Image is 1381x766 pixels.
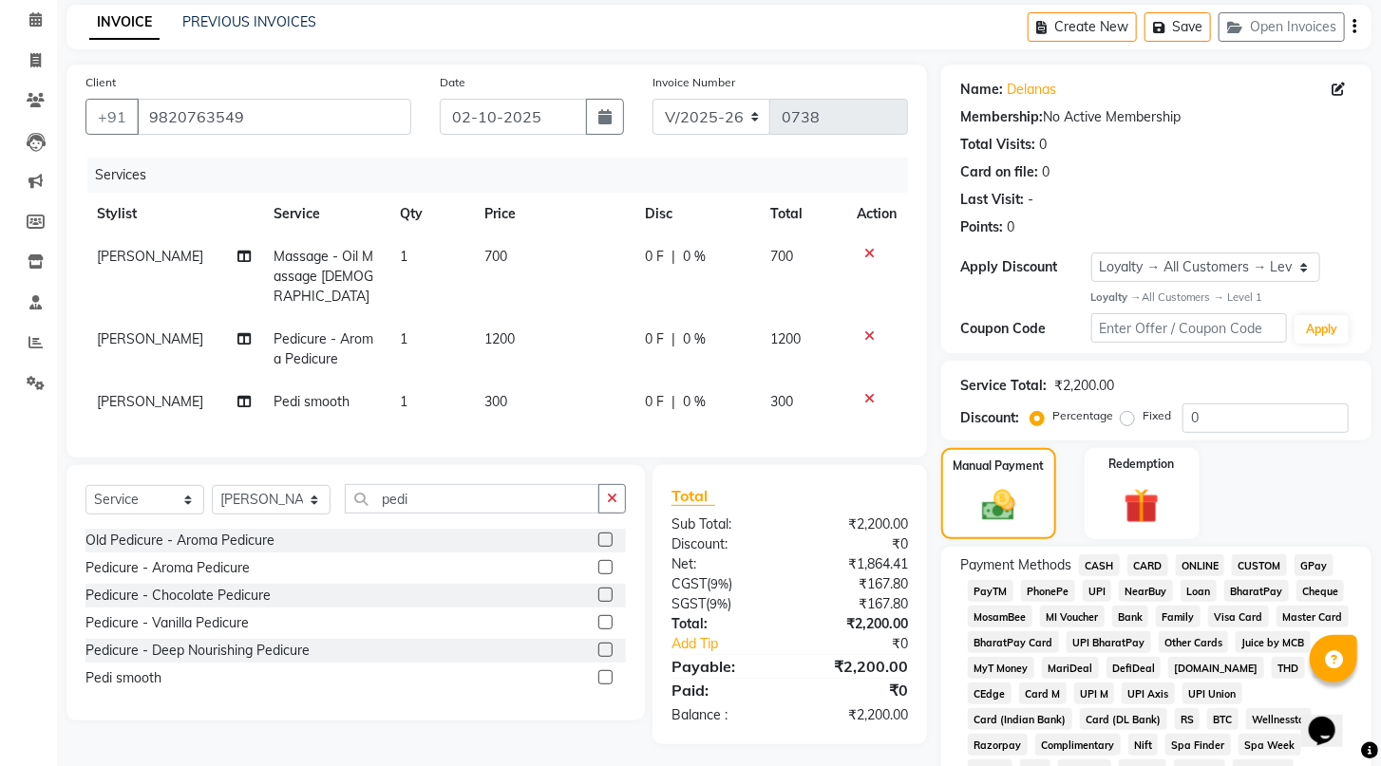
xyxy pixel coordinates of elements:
span: Other Cards [1159,631,1229,653]
div: ( ) [657,574,790,594]
span: UPI [1083,580,1112,602]
span: Card (DL Bank) [1080,708,1167,730]
span: CEdge [968,682,1012,704]
th: Price [473,193,634,235]
span: MI Voucher [1040,606,1105,627]
div: ₹2,200.00 [789,514,922,534]
span: 9% [709,596,728,611]
div: ₹167.80 [789,574,922,594]
span: 0 F [646,392,665,412]
span: Wellnessta [1246,708,1312,730]
span: Nift [1128,734,1159,756]
div: Points: [960,217,1003,237]
input: Search or Scan [345,484,599,514]
button: Apply [1295,315,1349,344]
span: SGST [672,595,706,612]
span: [PERSON_NAME] [97,330,203,347]
label: Redemption [1109,456,1175,473]
span: Bank [1112,606,1149,627]
span: ONLINE [1176,554,1225,576]
div: Coupon Code [960,319,1091,339]
div: Service Total: [960,376,1047,396]
th: Qty [389,193,474,235]
span: Massage - Oil Massage [DEMOGRAPHIC_DATA] [274,248,373,305]
button: Open Invoices [1219,12,1345,42]
span: | [672,392,676,412]
span: CGST [672,575,707,592]
input: Enter Offer / Coupon Code [1091,313,1288,343]
label: Date [440,74,465,91]
th: Action [845,193,908,235]
div: Discount: [960,408,1019,428]
span: 1 [401,248,408,265]
span: PhonePe [1021,580,1075,602]
span: UPI Union [1182,682,1242,704]
span: [PERSON_NAME] [97,248,203,265]
span: Payment Methods [960,555,1071,575]
div: Total Visits: [960,135,1035,155]
span: Loan [1181,580,1217,602]
button: Save [1145,12,1211,42]
span: NearBuy [1119,580,1173,602]
button: +91 [85,99,139,135]
div: ₹167.80 [789,594,922,614]
div: Last Visit: [960,190,1024,210]
div: Pedicure - Vanilla Pedicure [85,613,249,633]
div: Apply Discount [960,257,1091,277]
a: PREVIOUS INVOICES [182,13,316,30]
span: 0 F [646,247,665,267]
span: 300 [770,393,793,410]
span: 1200 [770,330,801,347]
button: Create New [1028,12,1137,42]
span: UPI Axis [1122,682,1175,704]
div: ₹0 [789,534,922,554]
div: ₹2,200.00 [1054,376,1114,396]
div: No Active Membership [960,107,1353,127]
div: Payable: [657,655,790,678]
span: 0 % [684,392,707,412]
span: [PERSON_NAME] [97,393,203,410]
span: 300 [484,393,507,410]
span: [DOMAIN_NAME] [1168,657,1264,679]
img: _gift.svg [1113,484,1171,528]
div: ₹0 [812,634,922,654]
div: Balance : [657,705,790,725]
div: Pedicure - Aroma Pedicure [85,558,250,578]
div: 0 [1039,135,1047,155]
span: Spa Week [1239,734,1301,756]
iframe: chat widget [1301,690,1362,747]
span: Spa Finder [1165,734,1231,756]
span: Cheque [1296,580,1345,602]
span: 700 [484,248,507,265]
div: Pedicure - Deep Nourishing Pedicure [85,641,310,661]
th: Total [759,193,845,235]
span: BharatPay [1224,580,1289,602]
span: Complimentary [1035,734,1121,756]
div: Card on file: [960,162,1038,182]
span: 1200 [484,330,515,347]
span: MariDeal [1042,657,1099,679]
span: MosamBee [968,606,1032,627]
div: Total: [657,614,790,634]
a: Delanas [1007,80,1056,100]
a: Add Tip [657,634,812,654]
div: ₹0 [789,679,922,701]
input: Search by Name/Mobile/Email/Code [137,99,411,135]
label: Percentage [1052,407,1113,424]
div: ₹2,200.00 [789,614,922,634]
span: BTC [1207,708,1239,730]
span: CUSTOM [1232,554,1287,576]
span: 0 F [646,329,665,349]
span: MyT Money [968,657,1034,679]
span: 700 [770,248,793,265]
img: _cash.svg [972,486,1027,525]
span: 0 % [684,247,707,267]
div: Name: [960,80,1003,100]
label: Invoice Number [653,74,735,91]
label: Fixed [1143,407,1171,424]
span: | [672,247,676,267]
span: Card (Indian Bank) [968,708,1072,730]
div: ₹2,200.00 [789,705,922,725]
div: Pedi smooth [85,668,161,688]
span: Razorpay [968,734,1028,756]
